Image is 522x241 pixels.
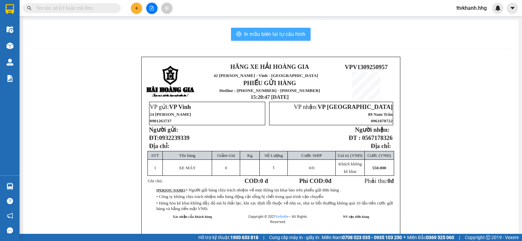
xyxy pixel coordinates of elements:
span: 15:20:47 [DATE] [251,94,289,100]
span: VPV1309250957 [345,64,388,70]
span: Ghi chú: [148,178,163,183]
button: plus [131,3,142,14]
span: Tên hàng [179,153,195,158]
span: file-add [149,6,154,10]
strong: ĐT : [349,134,361,141]
span: Khách không kê khai [338,161,361,174]
strong: 1900 633 818 [230,235,258,240]
img: solution-icon [7,75,13,82]
strong: NV tạo đơn hàng [343,215,369,218]
span: Giảm Giá [217,153,235,158]
span: 0961878722 [371,118,393,123]
span: question-circle [7,198,13,204]
strong: Người nhận: [355,126,390,133]
span: 0 đ [260,177,268,184]
span: caret-down [510,5,515,11]
strong: Người gửi: [149,126,178,133]
span: /0 [309,165,315,170]
strong: Hotline : [PHONE_NUMBER] - [PHONE_NUMBER] [219,88,320,93]
span: 24 [PERSON_NAME] [150,112,191,117]
span: Cước SHIP [301,153,322,158]
span: Kg [247,153,253,158]
span: 0 [225,165,227,170]
img: icon-new-feature [495,5,501,11]
span: 0981263737 [150,118,172,123]
span: VP [GEOGRAPHIC_DATA] [317,103,392,110]
img: warehouse-icon [7,26,13,33]
strong: 0369 525 060 [426,235,454,240]
img: logo [146,66,195,98]
span: XE MÁY [179,165,196,170]
span: Miền Bắc [407,234,454,241]
span: • Người gửi hàng chịu trách nhiệm về mọi thông tin khai báo trên phiếu gửi đơn hàng . [186,188,341,192]
span: aim [164,6,169,10]
span: copyright [486,235,490,240]
span: Số Lượng [265,153,283,158]
span: 550.000 [372,165,386,170]
input: Tìm tên, số ĐT hoặc mã đơn [36,5,113,12]
span: Miền Nam [322,234,402,241]
span: ⚪️ [404,236,406,239]
span: 0567178326 [362,134,392,141]
button: aim [161,3,173,14]
span: VP gửi: [150,103,191,110]
img: logo-vxr [6,4,14,14]
strong: 0708 023 035 - 0935 103 250 [342,235,402,240]
span: ttvkhanh.hhg [451,4,492,12]
strong: PHIẾU GỬI HÀNG [243,80,296,86]
strong: Phí COD: đ [299,177,331,184]
span: : [156,188,341,192]
strong: HÃNG XE HẢI HOÀNG GIA [230,63,309,70]
img: warehouse-icon [7,42,13,49]
span: 0 [325,177,328,184]
a: VeXeRe [276,215,288,219]
span: VP nhận: [294,103,392,110]
span: Cung cấp máy in - giấy in: [269,234,320,241]
span: 0 [309,165,311,170]
span: STT [151,153,159,158]
span: notification [7,213,13,219]
span: VP Vinh [169,103,191,110]
span: • Hàng hóa kê khai không đầy đủ mà bị thất lạc, khi xác định lỗi thuộc về nhà xe, nhà xe bồi thườ... [156,201,393,211]
span: Địa chỉ: [149,143,169,149]
button: file-add [146,3,158,14]
button: printerIn mẫu biên lai tự cấu hình [231,28,311,41]
span: printer [236,31,241,38]
span: | [459,234,460,241]
span: Hỗ trợ kỹ thuật: [198,234,258,241]
span: In mẫu biên lai tự cấu hình [244,30,305,38]
span: 0932239339 [159,134,190,141]
strong: COD: [245,177,268,184]
span: 42 [PERSON_NAME] - Vinh - [GEOGRAPHIC_DATA] [214,73,318,78]
span: Cước (VNĐ) [367,153,391,158]
span: | [263,234,264,241]
span: 0 [387,177,390,184]
span: 1 [154,165,156,170]
span: message [7,227,13,233]
strong: ĐT: [149,134,190,141]
span: đ [391,177,394,184]
img: warehouse-icon [7,59,13,66]
strong: Địa chỉ: [371,143,391,149]
strong: Xác nhận của khách hàng [173,215,212,218]
span: plus [134,6,139,10]
span: Giá trị (VNĐ) [338,153,362,158]
span: Copyright © 2021 – All Rights Reserved [248,215,307,224]
img: warehouse-icon [7,183,13,190]
span: 89 Nam Trân [368,112,392,117]
span: [PERSON_NAME] [342,233,370,237]
span: Phải thu: [364,177,394,184]
span: • Công ty không chịu trách nhiệm nếu hàng động vật sống bị chết trong quá trình vận chuyển [156,194,323,199]
strong: [PERSON_NAME] [156,188,185,192]
span: search [27,6,32,10]
button: caret-down [507,3,518,14]
span: 1 [272,165,275,170]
